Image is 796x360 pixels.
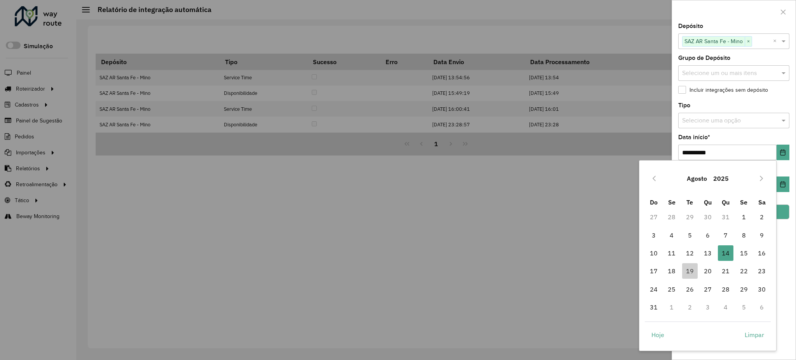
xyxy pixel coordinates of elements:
span: 18 [664,263,679,279]
span: 11 [664,245,679,261]
td: 4 [663,226,681,244]
td: 20 [699,262,717,280]
span: 6 [700,227,716,243]
td: 1 [663,298,681,316]
span: 17 [646,263,662,279]
td: 15 [735,244,753,262]
button: Next Month [755,172,768,185]
span: 1 [736,209,752,225]
span: 2 [754,209,770,225]
label: Incluir integrações sem depósito [678,86,768,94]
td: 4 [717,298,735,316]
span: 27 [700,281,716,297]
label: Depósito [678,21,703,31]
td: 29 [681,208,699,226]
span: 8 [736,227,752,243]
td: 5 [681,226,699,244]
span: 13 [700,245,716,261]
td: 3 [645,226,663,244]
td: 31 [645,298,663,316]
button: Choose Date [777,177,789,192]
span: 28 [718,281,733,297]
span: Se [668,198,676,206]
span: Clear all [773,37,780,46]
span: 12 [682,245,698,261]
td: 25 [663,280,681,298]
span: 23 [754,263,770,279]
span: 9 [754,227,770,243]
span: 7 [718,227,733,243]
span: Do [650,198,658,206]
span: × [745,37,752,46]
span: 25 [664,281,679,297]
span: Limpar [745,330,764,339]
td: 29 [735,280,753,298]
button: Choose Year [710,169,732,188]
span: 22 [736,263,752,279]
span: 14 [718,245,733,261]
span: Se [740,198,747,206]
span: 4 [664,227,679,243]
span: 20 [700,263,716,279]
td: 16 [753,244,771,262]
span: 5 [682,227,698,243]
td: 19 [681,262,699,280]
button: Limpar [738,327,771,343]
span: 30 [754,281,770,297]
button: Choose Date [777,145,789,160]
span: Qu [722,198,730,206]
td: 26 [681,280,699,298]
span: Hoje [651,330,664,339]
span: 26 [682,281,698,297]
td: 5 [735,298,753,316]
td: 31 [717,208,735,226]
label: Data início [678,133,710,142]
td: 7 [717,226,735,244]
span: 3 [646,227,662,243]
label: Tipo [678,101,690,110]
td: 13 [699,244,717,262]
td: 2 [681,298,699,316]
td: 6 [753,298,771,316]
td: 14 [717,244,735,262]
span: 15 [736,245,752,261]
span: 16 [754,245,770,261]
td: 28 [717,280,735,298]
td: 30 [753,280,771,298]
td: 23 [753,262,771,280]
div: Choose Date [639,160,777,351]
td: 27 [699,280,717,298]
td: 8 [735,226,753,244]
td: 17 [645,262,663,280]
td: 3 [699,298,717,316]
button: Previous Month [648,172,660,185]
td: 12 [681,244,699,262]
button: Hoje [645,327,671,343]
td: 18 [663,262,681,280]
td: 1 [735,208,753,226]
td: 24 [645,280,663,298]
span: 29 [736,281,752,297]
td: 22 [735,262,753,280]
span: SAZ AR Santa Fe - Mino [683,37,745,46]
td: 27 [645,208,663,226]
span: Sa [758,198,766,206]
td: 21 [717,262,735,280]
button: Choose Month [684,169,710,188]
span: Qu [704,198,712,206]
td: 11 [663,244,681,262]
span: 19 [682,263,698,279]
span: 31 [646,299,662,315]
td: 10 [645,244,663,262]
span: 21 [718,263,733,279]
td: 6 [699,226,717,244]
td: 28 [663,208,681,226]
td: 30 [699,208,717,226]
td: 9 [753,226,771,244]
span: 24 [646,281,662,297]
td: 2 [753,208,771,226]
label: Grupo de Depósito [678,53,730,63]
span: 10 [646,245,662,261]
span: Te [686,198,693,206]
